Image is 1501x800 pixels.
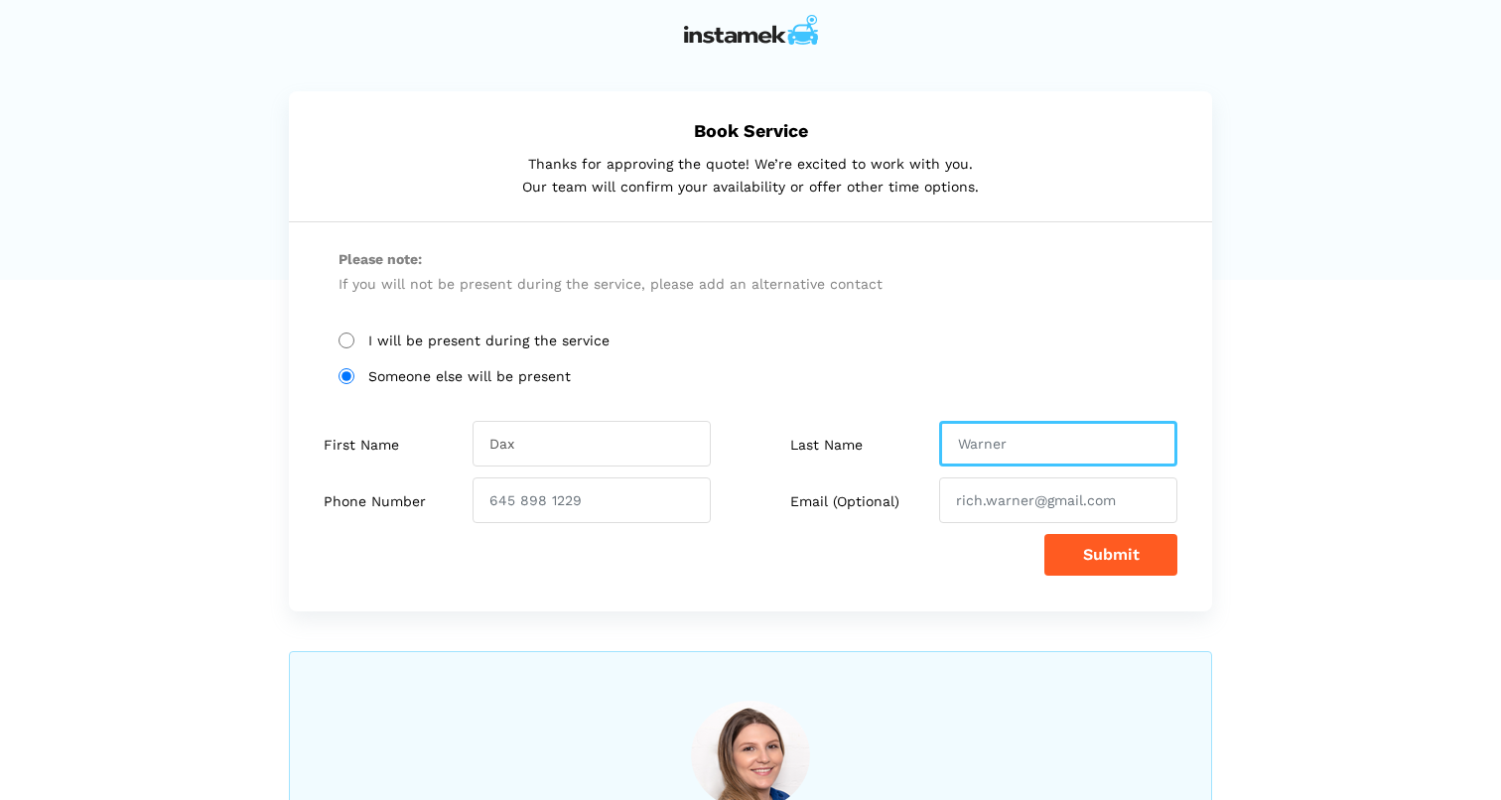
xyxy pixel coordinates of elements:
input: Warner [939,421,1177,467]
input: I will be present during the service [339,333,354,348]
label: Phone Number [324,493,426,510]
label: Email (Optional) [790,493,899,510]
input: Richard [473,421,711,467]
label: I will be present during the service [339,333,1162,349]
p: Thanks for approving the quote! We’re excited to work with you. Our team will confirm your availa... [339,153,1162,198]
button: Submit [1044,534,1177,576]
label: Someone else will be present [339,368,1162,385]
input: rich.warner@gmail.com [939,477,1177,523]
input: Someone else will be present [339,368,354,384]
input: 645 898 1229 [473,477,711,523]
span: Please note: [339,247,1162,272]
p: If you will not be present during the service, please add an alternative contact [339,247,1162,296]
h5: Book Service [339,120,1162,141]
label: First Name [324,437,399,454]
label: Last Name [790,437,863,454]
